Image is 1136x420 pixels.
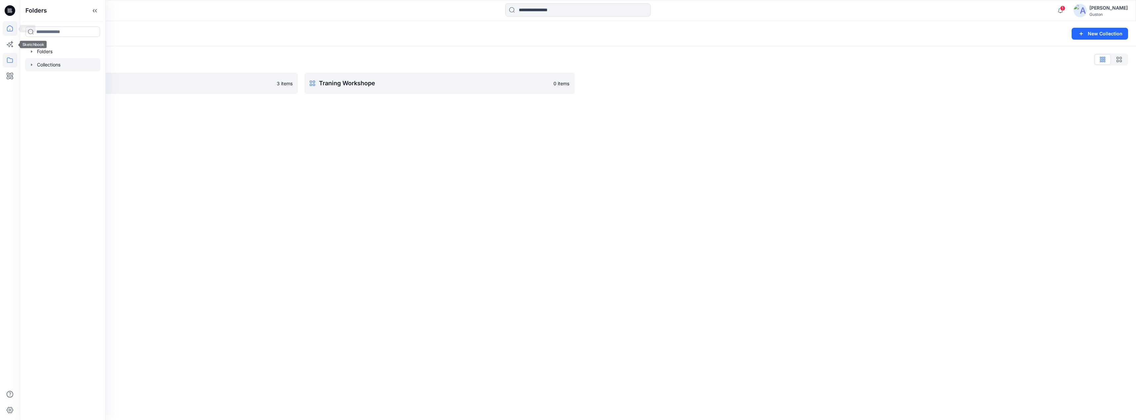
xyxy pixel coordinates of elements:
[1060,6,1065,11] span: 1
[1072,28,1128,40] button: New Collection
[42,79,273,88] p: pants
[1089,4,1128,12] div: [PERSON_NAME]
[1089,12,1128,17] div: Guston
[277,80,293,87] p: 3 items
[1074,4,1087,17] img: avatar
[553,80,569,87] p: 0 items
[28,73,298,94] a: pants3 items
[319,79,550,88] p: Traning Workshope
[304,73,575,94] a: Traning Workshope0 items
